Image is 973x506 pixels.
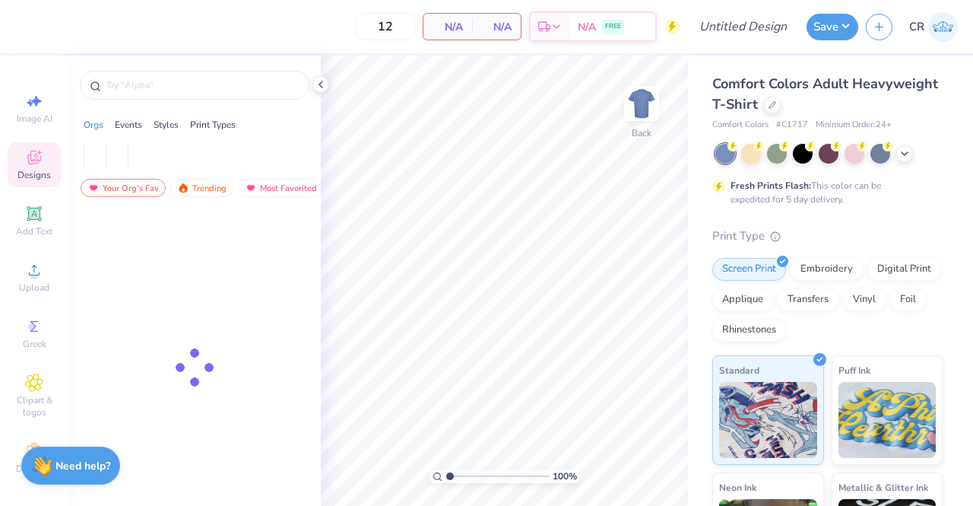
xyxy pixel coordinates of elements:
[177,183,189,193] img: trending.gif
[712,288,773,311] div: Applique
[928,12,958,42] img: Conner Roberts
[791,258,863,281] div: Embroidery
[356,13,415,40] input: – –
[115,118,142,132] div: Events
[838,479,928,495] span: Metallic & Glitter Ink
[55,459,110,473] strong: Need help?
[776,119,808,132] span: # C1717
[87,183,100,193] img: most_fav.gif
[719,382,817,458] img: Standard
[712,75,938,113] span: Comfort Colors Adult Heavyweight T-Shirt
[433,19,463,35] span: N/A
[553,469,577,483] span: 100 %
[245,183,257,193] img: most_fav.gif
[712,319,786,342] div: Rhinestones
[807,14,858,40] button: Save
[626,88,657,119] img: Back
[16,225,52,237] span: Add Text
[909,18,924,36] span: CR
[719,362,759,378] span: Standard
[731,180,811,192] strong: Fresh Prints Flash:
[731,179,918,206] div: This color can be expedited for 5 day delivery.
[190,118,236,132] div: Print Types
[23,338,46,350] span: Greek
[843,288,886,311] div: Vinyl
[778,288,838,311] div: Transfers
[84,118,103,132] div: Orgs
[19,282,49,294] span: Upload
[17,113,52,125] span: Image AI
[890,288,926,311] div: Foil
[712,119,769,132] span: Comfort Colors
[838,382,937,458] img: Puff Ink
[909,12,958,42] a: CR
[687,11,799,42] input: Untitled Design
[105,78,300,93] input: Try "Alpha"
[838,362,870,378] span: Puff Ink
[154,118,179,132] div: Styles
[712,258,786,281] div: Screen Print
[719,479,756,495] span: Neon Ink
[578,19,596,35] span: N/A
[605,21,621,32] span: FREE
[8,394,61,418] span: Clipart & logos
[632,126,651,140] div: Back
[816,119,892,132] span: Minimum Order: 24 +
[17,169,51,181] span: Designs
[481,19,512,35] span: N/A
[867,258,941,281] div: Digital Print
[712,228,943,245] div: Print Type
[81,179,166,197] div: Your Org's Fav
[170,179,233,197] div: Trending
[16,463,52,475] span: Decorate
[238,179,324,197] div: Most Favorited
